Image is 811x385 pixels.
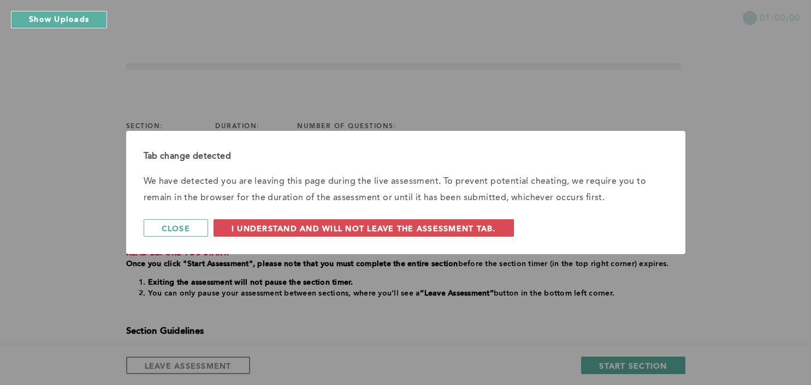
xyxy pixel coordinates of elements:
[232,223,496,233] span: I understand and will not leave the assessment tab.
[144,173,668,206] p: We have detected you are leaving this page during the live assessment. To prevent potential cheat...
[144,148,668,165] div: Tab change detected
[144,219,208,237] button: Close
[214,219,514,237] button: I understand and will not leave the assessment tab.
[162,223,190,233] span: Close
[11,11,107,28] button: Show Uploads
